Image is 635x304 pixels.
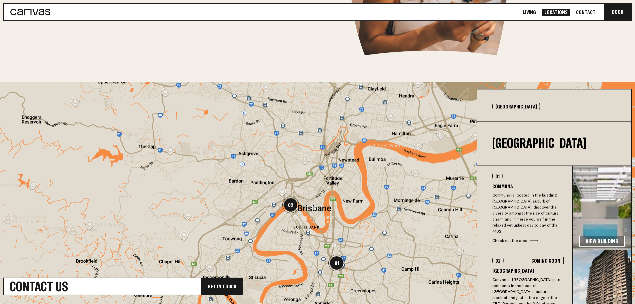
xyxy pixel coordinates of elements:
[3,278,243,295] a: Contact UsGet In Touch
[492,256,504,265] div: 02
[492,172,503,180] div: 01
[326,252,348,274] div: 01
[201,278,243,295] div: Get In Touch
[492,102,540,110] button: [GEOGRAPHIC_DATA]
[477,166,572,250] button: 01CommunaCommuna is located in the bustling [GEOGRAPHIC_DATA] suburb of [GEOGRAPHIC_DATA], discov...
[492,184,564,189] h3: Communa
[574,9,598,16] a: Contact
[573,166,631,250] img: 67b7cc4d9422ff3188516097c9650704bc7da4d7-3375x1780.jpg
[579,236,625,247] a: View Building
[542,9,570,16] a: Locations
[492,192,564,234] p: Communa is located in the bustling [GEOGRAPHIC_DATA] suburb of [GEOGRAPHIC_DATA], discover the di...
[492,238,564,244] div: Check out the area
[492,268,564,273] h3: [GEOGRAPHIC_DATA]
[528,257,564,264] div: Coming Soon
[604,4,631,20] button: Book
[521,9,538,16] a: Living
[280,194,302,216] div: 02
